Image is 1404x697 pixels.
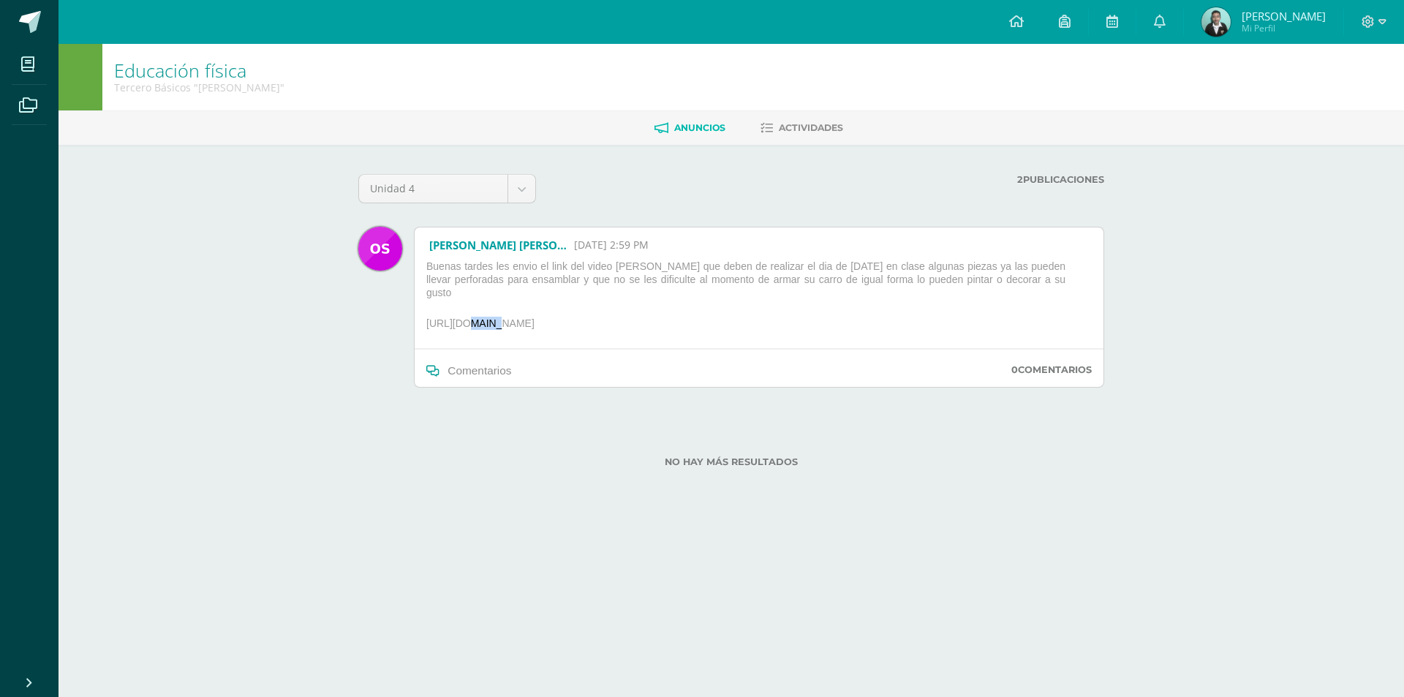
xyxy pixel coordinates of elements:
label: Publicaciones [674,174,1104,185]
label: No hay más resultados [358,456,1104,467]
span: [PERSON_NAME] [1242,9,1326,23]
img: bce0f8ceb38355b742bd4151c3279ece.png [358,227,402,271]
img: 5c4299ecb9f95ec111dcfc535c7eab6c.png [1201,7,1231,37]
label: Comentarios [1011,364,1092,375]
a: [PERSON_NAME] [PERSON_NAME] [429,238,568,252]
span: [DATE] 2:59 PM [574,238,649,252]
span: Actividades [779,122,843,133]
a: Actividades [760,116,843,140]
a: Unidad 4 [359,175,535,203]
span: Unidad 4 [370,175,497,203]
a: Educación física [114,58,246,83]
a: Anuncios [654,116,725,140]
h1: Educación física [114,60,284,80]
p: Buenas tardes les envio el link del video [PERSON_NAME] que deben de realizar el dia de [DATE] en... [420,260,1098,306]
strong: 2 [1017,174,1023,185]
div: Tercero Básicos 'Arquimedes' [114,80,284,94]
p: [URL][DOMAIN_NAME] [420,317,1098,336]
span: Mi Perfil [1242,22,1326,34]
span: Comentarios [448,364,511,377]
strong: 0 [1011,364,1018,375]
span: Anuncios [674,122,725,133]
